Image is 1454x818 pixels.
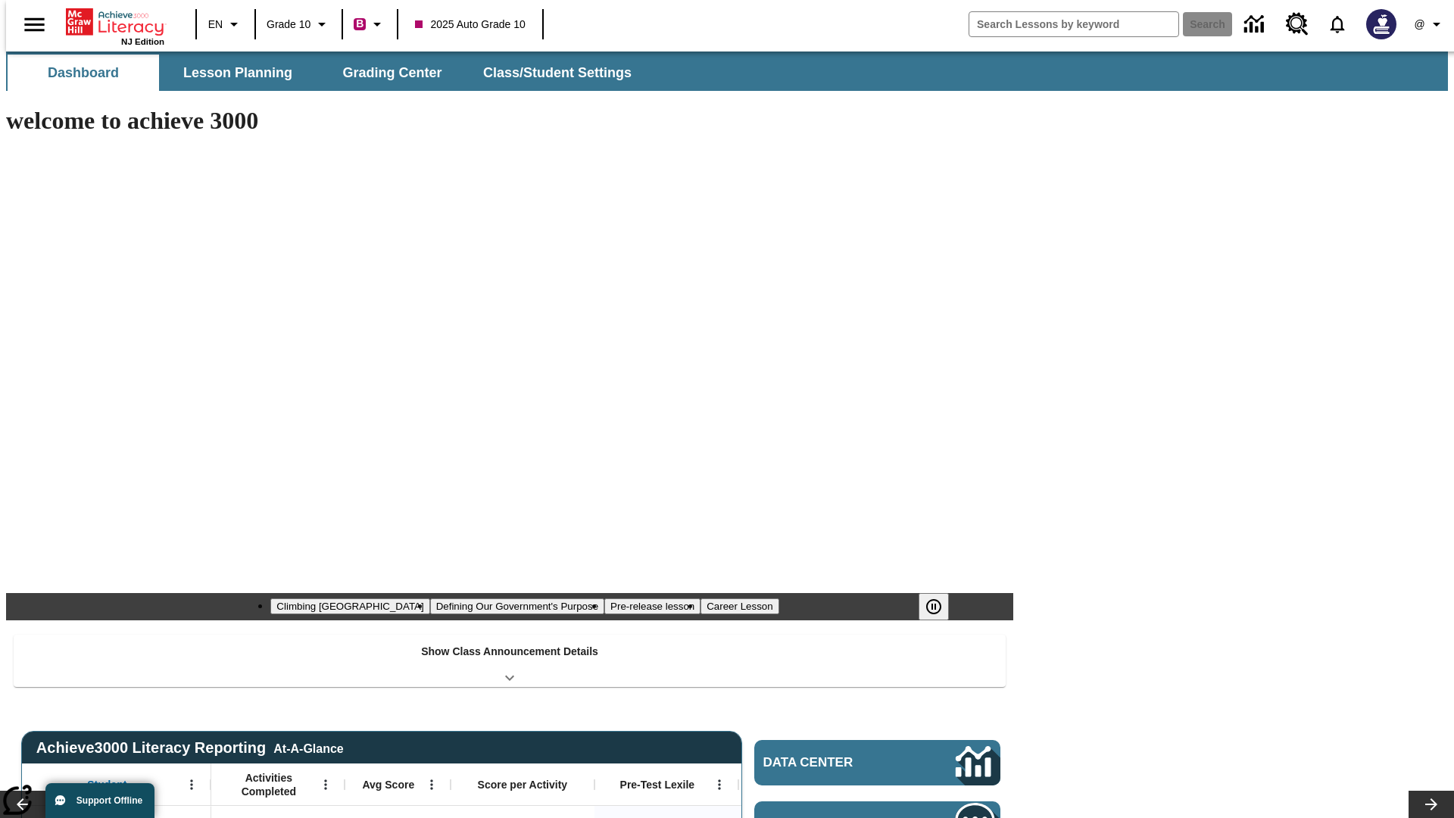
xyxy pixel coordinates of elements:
a: Resource Center, Will open in new tab [1277,4,1318,45]
img: Avatar [1366,9,1396,39]
span: Support Offline [76,795,142,806]
a: Data Center [754,740,1000,785]
div: SubNavbar [6,55,645,91]
button: Open Menu [420,773,443,796]
span: 2025 Auto Grade 10 [415,17,525,33]
span: Score per Activity [478,778,568,791]
span: EN [208,17,223,33]
a: Notifications [1318,5,1357,44]
button: Boost Class color is violet red. Change class color [348,11,392,38]
button: Slide 2 Defining Our Government's Purpose [430,598,604,614]
div: SubNavbar [6,52,1448,91]
div: At-A-Glance [273,739,343,756]
span: Activities Completed [219,771,319,798]
button: Open Menu [314,773,337,796]
button: Language: EN, Select a language [201,11,250,38]
span: Avg Score [362,778,414,791]
span: Student [87,778,126,791]
button: Class/Student Settings [471,55,644,91]
button: Lesson Planning [162,55,314,91]
button: Open Menu [708,773,731,796]
span: Data Center [763,755,905,770]
button: Grading Center [317,55,468,91]
span: Achieve3000 Literacy Reporting [36,739,344,757]
button: Lesson carousel, Next [1409,791,1454,818]
p: Show Class Announcement Details [421,644,598,660]
button: Open side menu [12,2,57,47]
input: search field [969,12,1178,36]
button: Dashboard [8,55,159,91]
span: NJ Edition [121,37,164,46]
button: Slide 3 Pre-release lesson [604,598,700,614]
button: Support Offline [45,783,154,818]
div: Show Class Announcement Details [14,635,1006,687]
button: Profile/Settings [1406,11,1454,38]
button: Open Menu [180,773,203,796]
button: Slide 4 Career Lesson [700,598,778,614]
button: Select a new avatar [1357,5,1406,44]
span: Pre-Test Lexile [620,778,695,791]
span: B [356,14,363,33]
div: Home [66,5,164,46]
button: Grade: Grade 10, Select a grade [261,11,337,38]
button: Slide 1 Climbing Mount Tai [270,598,429,614]
span: @ [1414,17,1424,33]
a: Data Center [1235,4,1277,45]
div: Pause [919,593,964,620]
h1: welcome to achieve 3000 [6,107,1013,135]
a: Home [66,7,164,37]
button: Pause [919,593,949,620]
span: Grade 10 [267,17,310,33]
